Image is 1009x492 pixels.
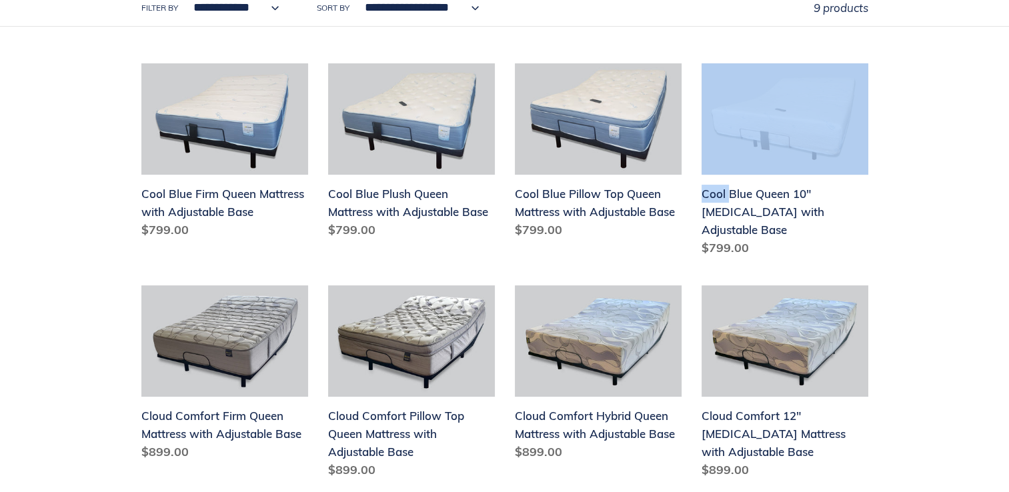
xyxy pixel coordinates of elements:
label: Sort by [317,2,349,14]
a: Cloud Comfort 12" Memory Foam Mattress with Adjustable Base [702,285,868,484]
span: 9 products [814,1,868,15]
a: Cloud Comfort Hybrid Queen Mattress with Adjustable Base [515,285,682,466]
a: Cool Blue Firm Queen Mattress with Adjustable Base [141,63,308,244]
a: Cool Blue Pillow Top Queen Mattress with Adjustable Base [515,63,682,244]
label: Filter by [141,2,178,14]
a: Cloud Comfort Pillow Top Queen Mattress with Adjustable Base [328,285,495,484]
a: Cool Blue Plush Queen Mattress with Adjustable Base [328,63,495,244]
a: Cool Blue Queen 10" Memory Foam with Adjustable Base [702,63,868,262]
a: Cloud Comfort Firm Queen Mattress with Adjustable Base [141,285,308,466]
